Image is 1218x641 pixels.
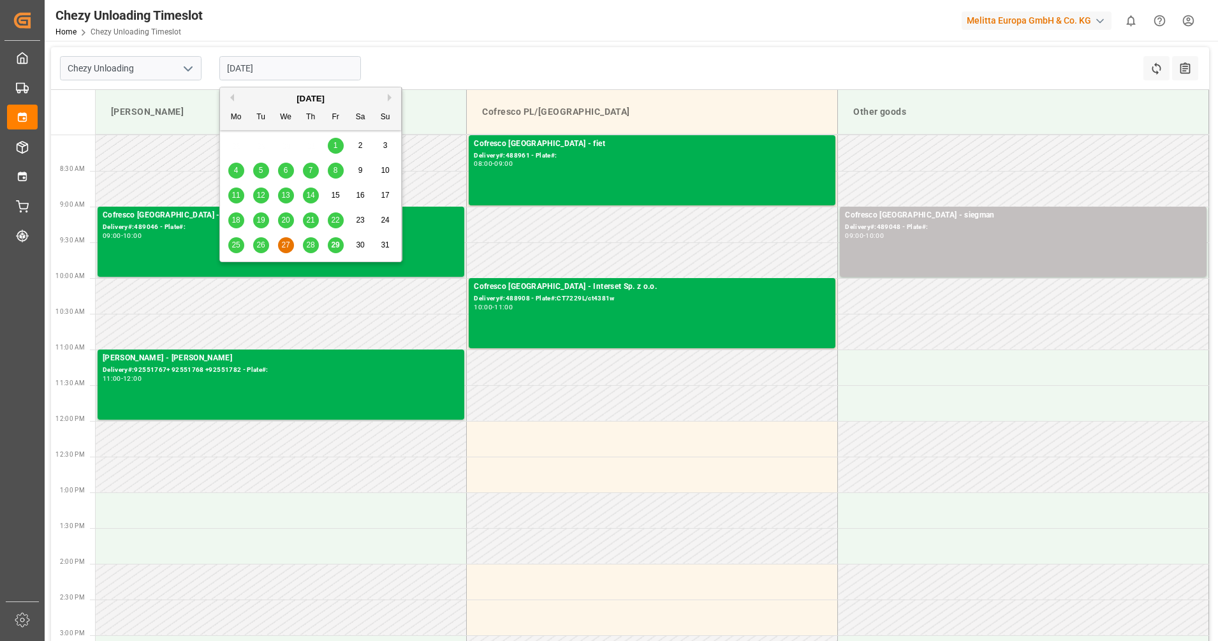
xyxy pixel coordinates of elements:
span: 1 [334,141,338,150]
div: 09:00 [845,233,863,239]
div: Choose Thursday, August 14th, 2025 [303,188,319,203]
div: 11:00 [103,376,121,381]
div: [PERSON_NAME] [106,100,456,124]
span: 7 [309,166,313,175]
input: Type to search/select [60,56,202,80]
span: 1:00 PM [60,487,85,494]
div: Choose Saturday, August 9th, 2025 [353,163,369,179]
span: 21 [306,216,314,225]
span: 22 [331,216,339,225]
span: 3:00 PM [60,630,85,637]
div: Choose Sunday, August 3rd, 2025 [378,138,393,154]
div: 10:00 [865,233,884,239]
span: 11 [231,191,240,200]
span: 18 [231,216,240,225]
div: 08:00 [474,161,492,166]
div: month 2025-08 [224,133,398,258]
div: [PERSON_NAME] - [PERSON_NAME] [103,352,459,365]
div: 10:00 [474,304,492,310]
span: 10:00 AM [55,272,85,279]
span: 8 [334,166,338,175]
div: Melitta Europa GmbH & Co. KG [962,11,1112,30]
span: 13 [281,191,290,200]
div: Choose Sunday, August 17th, 2025 [378,188,393,203]
div: Chezy Unloading Timeslot [55,6,203,25]
div: Choose Thursday, August 7th, 2025 [303,163,319,179]
span: 27 [281,240,290,249]
span: 9:30 AM [60,237,85,244]
div: Tu [253,110,269,126]
span: 14 [306,191,314,200]
div: Mo [228,110,244,126]
div: Cofresco [GEOGRAPHIC_DATA] - siegman [845,209,1201,222]
span: 19 [256,216,265,225]
div: Choose Friday, August 15th, 2025 [328,188,344,203]
span: 5 [259,166,263,175]
span: 10 [381,166,389,175]
span: 29 [331,240,339,249]
span: 4 [234,166,238,175]
div: Th [303,110,319,126]
span: 2:00 PM [60,558,85,565]
div: - [121,376,123,381]
span: 24 [381,216,389,225]
span: 16 [356,191,364,200]
span: 10:30 AM [55,308,85,315]
div: Choose Saturday, August 2nd, 2025 [353,138,369,154]
div: Sa [353,110,369,126]
span: 12:00 PM [55,415,85,422]
div: Choose Thursday, August 21st, 2025 [303,212,319,228]
div: Choose Friday, August 1st, 2025 [328,138,344,154]
div: Choose Friday, August 8th, 2025 [328,163,344,179]
div: 09:00 [494,161,513,166]
div: 10:00 [123,233,142,239]
div: - [121,233,123,239]
div: 09:00 [103,233,121,239]
div: Fr [328,110,344,126]
div: Cofresco PL/[GEOGRAPHIC_DATA] [477,100,827,124]
div: Choose Monday, August 25th, 2025 [228,237,244,253]
button: Previous Month [226,94,234,101]
div: Choose Friday, August 22nd, 2025 [328,212,344,228]
div: Choose Saturday, August 23rd, 2025 [353,212,369,228]
div: Delivery#:488908 - Plate#:CT7229L/ct4381w [474,293,830,304]
div: Cofresco [GEOGRAPHIC_DATA] - Interset Sp. z o.o. [474,281,830,293]
div: Choose Tuesday, August 5th, 2025 [253,163,269,179]
span: 11:00 AM [55,344,85,351]
span: 2 [358,141,363,150]
div: Su [378,110,393,126]
button: Melitta Europa GmbH & Co. KG [962,8,1117,33]
div: Delivery#:489046 - Plate#: [103,222,459,233]
span: 15 [331,191,339,200]
span: 3 [383,141,388,150]
span: 17 [381,191,389,200]
span: 12:30 PM [55,451,85,458]
span: 23 [356,216,364,225]
div: Choose Tuesday, August 19th, 2025 [253,212,269,228]
div: - [492,304,494,310]
div: Choose Sunday, August 24th, 2025 [378,212,393,228]
span: 9:00 AM [60,201,85,208]
div: Delivery#:92551767+ 92551768 +92551782 - Plate#: [103,365,459,376]
div: Choose Monday, August 11th, 2025 [228,188,244,203]
span: 28 [306,240,314,249]
button: Next Month [388,94,395,101]
button: open menu [178,59,197,78]
div: Cofresco [GEOGRAPHIC_DATA] - [103,209,459,222]
button: show 0 new notifications [1117,6,1145,35]
span: 11:30 AM [55,379,85,387]
div: Delivery#:488961 - Plate#: [474,151,830,161]
div: Choose Wednesday, August 13th, 2025 [278,188,294,203]
span: 8:30 AM [60,165,85,172]
span: 25 [231,240,240,249]
div: Choose Sunday, August 31st, 2025 [378,237,393,253]
button: Help Center [1145,6,1174,35]
span: 20 [281,216,290,225]
div: Choose Wednesday, August 27th, 2025 [278,237,294,253]
span: 30 [356,240,364,249]
div: Choose Wednesday, August 20th, 2025 [278,212,294,228]
div: Choose Monday, August 18th, 2025 [228,212,244,228]
div: We [278,110,294,126]
span: 26 [256,240,265,249]
div: Choose Friday, August 29th, 2025 [328,237,344,253]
